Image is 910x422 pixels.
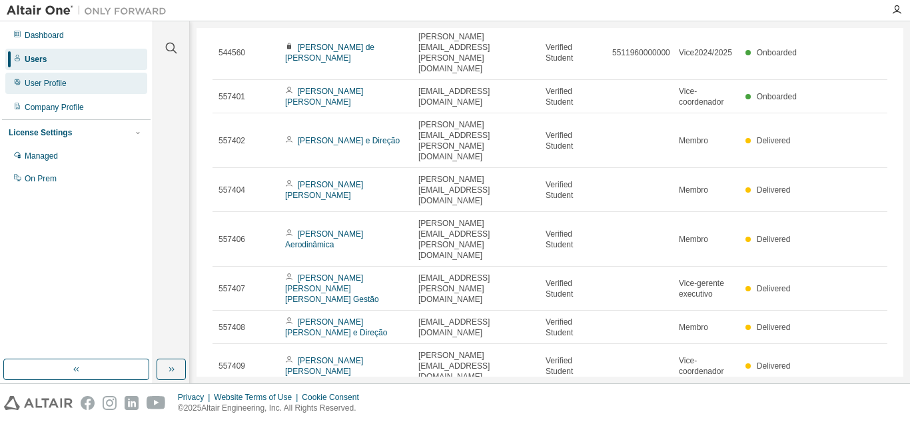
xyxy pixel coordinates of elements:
[9,127,72,138] div: License Settings
[298,136,400,145] a: [PERSON_NAME] e Direção
[546,278,600,299] span: Verified Student
[4,396,73,410] img: altair_logo.svg
[285,229,363,249] a: [PERSON_NAME] Aerodinâmica
[418,174,534,206] span: [PERSON_NAME][EMAIL_ADDRESS][DOMAIN_NAME]
[546,317,600,338] span: Verified Student
[679,135,708,146] span: Membro
[679,185,708,195] span: Membro
[25,151,58,161] div: Managed
[81,396,95,410] img: facebook.svg
[679,355,733,377] span: Vice-coordenador
[757,361,791,371] span: Delivered
[7,4,173,17] img: Altair One
[285,317,387,337] a: [PERSON_NAME] [PERSON_NAME] e Direção
[757,136,791,145] span: Delivered
[679,86,733,107] span: Vice-coordenador
[219,47,245,58] span: 544560
[418,86,534,107] span: [EMAIL_ADDRESS][DOMAIN_NAME]
[546,86,600,107] span: Verified Student
[103,396,117,410] img: instagram.svg
[285,273,379,304] a: [PERSON_NAME] [PERSON_NAME] [PERSON_NAME] Gestão
[219,91,245,102] span: 557401
[219,283,245,294] span: 557407
[418,119,534,162] span: [PERSON_NAME][EMAIL_ADDRESS][PERSON_NAME][DOMAIN_NAME]
[546,355,600,377] span: Verified Student
[757,185,791,195] span: Delivered
[679,234,708,245] span: Membro
[679,278,733,299] span: Vice-gerente executivo
[546,130,600,151] span: Verified Student
[418,273,534,305] span: [EMAIL_ADDRESS][PERSON_NAME][DOMAIN_NAME]
[178,403,367,414] p: © 2025 Altair Engineering, Inc. All Rights Reserved.
[285,180,363,200] a: [PERSON_NAME] [PERSON_NAME]
[125,396,139,410] img: linkedin.svg
[679,322,708,333] span: Membro
[25,102,84,113] div: Company Profile
[546,42,600,63] span: Verified Student
[418,317,534,338] span: [EMAIL_ADDRESS][DOMAIN_NAME]
[25,173,57,184] div: On Prem
[757,92,797,101] span: Onboarded
[219,185,245,195] span: 557404
[25,30,64,41] div: Dashboard
[757,235,791,244] span: Delivered
[285,87,363,107] a: [PERSON_NAME] [PERSON_NAME]
[214,392,302,403] div: Website Terms of Use
[219,234,245,245] span: 557406
[418,218,534,261] span: [PERSON_NAME][EMAIL_ADDRESS][PERSON_NAME][DOMAIN_NAME]
[285,43,374,63] a: [PERSON_NAME] de [PERSON_NAME]
[679,47,732,58] span: Vice2024/2025
[25,54,47,65] div: Users
[418,31,534,74] span: [PERSON_NAME][EMAIL_ADDRESS][PERSON_NAME][DOMAIN_NAME]
[757,323,791,332] span: Delivered
[546,229,600,250] span: Verified Student
[418,350,534,382] span: [PERSON_NAME][EMAIL_ADDRESS][DOMAIN_NAME]
[302,392,366,403] div: Cookie Consent
[147,396,166,410] img: youtube.svg
[757,284,791,293] span: Delivered
[757,48,797,57] span: Onboarded
[219,322,245,333] span: 557408
[612,47,670,58] span: 5511960000000
[546,179,600,201] span: Verified Student
[25,78,67,89] div: User Profile
[285,356,363,376] a: [PERSON_NAME] [PERSON_NAME]
[219,135,245,146] span: 557402
[178,392,214,403] div: Privacy
[219,361,245,371] span: 557409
